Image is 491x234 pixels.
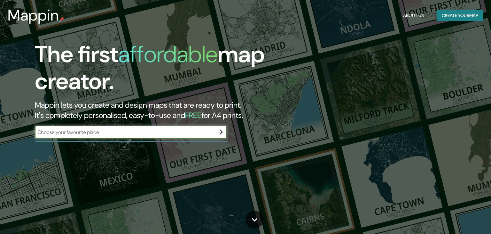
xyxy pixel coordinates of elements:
[401,10,426,21] button: About Us
[35,129,214,136] input: Choose your favourite place
[35,100,280,121] h2: Mappin lets you create and design maps that are ready to print. It's completely personalised, eas...
[118,39,218,69] h1: affordable
[185,110,201,120] h5: FREE
[35,41,280,100] h1: The first map creator.
[59,17,64,22] img: mappin-pin
[8,6,59,24] h3: Mappin
[437,10,483,21] button: Create yourmap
